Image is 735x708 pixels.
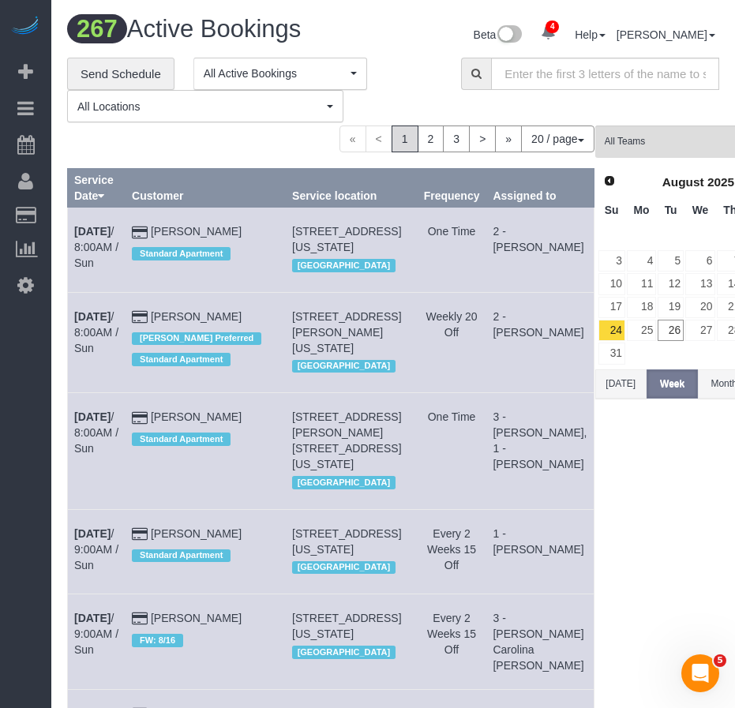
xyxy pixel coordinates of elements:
a: 26 [658,320,684,341]
button: All Locations [67,90,343,122]
td: Customer [126,393,286,509]
a: [DATE]/ 8:00AM / Sun [74,410,118,455]
a: 4 [627,250,656,272]
div: Location [292,255,411,275]
span: 1 [392,125,418,152]
a: 19 [658,297,684,318]
th: Customer [126,169,286,208]
span: [GEOGRAPHIC_DATA] [292,646,396,658]
span: All Active Bookings [204,66,347,81]
span: August [662,175,704,189]
span: 4 [546,21,559,33]
span: All Locations [77,99,323,114]
span: Prev [603,174,616,187]
a: 6 [685,250,715,272]
span: Monday [634,204,650,216]
span: Standard Apartment [132,353,231,365]
span: [STREET_ADDRESS][US_STATE] [292,527,401,556]
a: 3 [598,250,625,272]
img: New interface [496,25,522,46]
a: 27 [685,320,715,341]
a: 20 [685,297,715,318]
span: [GEOGRAPHIC_DATA] [292,259,396,272]
td: Frequency [417,292,486,392]
td: Service location [286,393,418,509]
span: 267 [67,14,127,43]
th: Service location [286,169,418,208]
span: Standard Apartment [132,433,231,445]
td: Frequency [417,393,486,509]
nav: Pagination navigation [339,125,594,152]
a: 11 [627,273,656,294]
td: Schedule date [68,393,126,509]
img: Automaid Logo [9,16,41,38]
a: 17 [598,297,625,318]
span: [GEOGRAPHIC_DATA] [292,360,396,373]
span: [GEOGRAPHIC_DATA] [292,561,396,574]
span: « [339,125,366,152]
td: Service location [286,208,418,292]
a: Help [575,28,606,41]
td: Assigned to [486,208,594,292]
b: [DATE] [74,225,111,238]
td: Service location [286,594,418,690]
td: Customer [126,594,286,690]
a: [PERSON_NAME] [151,612,242,624]
td: Service location [286,292,418,392]
a: [DATE]/ 9:00AM / Sun [74,612,118,656]
td: Assigned to [486,292,594,392]
th: Frequency [417,169,486,208]
td: Assigned to [486,393,594,509]
a: [PERSON_NAME] [151,410,242,423]
span: Wednesday [692,204,709,216]
a: [DATE]/ 8:00AM / Sun [74,225,118,269]
a: 24 [598,320,625,341]
span: [STREET_ADDRESS][PERSON_NAME] [STREET_ADDRESS][US_STATE] [292,410,401,470]
i: Credit Card Payment [132,312,148,323]
span: 5 [714,654,726,667]
b: [DATE] [74,612,111,624]
a: Beta [474,28,523,41]
i: Credit Card Payment [132,227,148,238]
span: [PERSON_NAME] Preferred [132,332,261,345]
span: Standard Apartment [132,247,231,260]
th: Assigned to [486,169,594,208]
input: Enter the first 3 letters of the name to search [491,58,719,90]
td: Schedule date [68,594,126,690]
a: [PERSON_NAME] [151,225,242,238]
iframe: Intercom live chat [681,654,719,692]
b: [DATE] [74,410,111,423]
a: [DATE]/ 8:00AM / Sun [74,310,118,354]
a: 10 [598,273,625,294]
span: Standard Apartment [132,549,231,562]
a: 25 [627,320,656,341]
b: [DATE] [74,310,111,323]
td: Frequency [417,208,486,292]
a: [PERSON_NAME] [151,527,242,540]
td: Schedule date [68,509,126,594]
a: 13 [685,273,715,294]
a: 4 [533,16,564,51]
span: Tuesday [665,204,677,216]
i: Credit Card Payment [132,413,148,424]
a: » [495,125,522,152]
span: [STREET_ADDRESS][US_STATE] [292,612,401,640]
span: [STREET_ADDRESS][US_STATE] [292,225,401,253]
a: [PERSON_NAME] [617,28,715,41]
td: Frequency [417,594,486,690]
a: Send Schedule [67,58,174,91]
div: Location [292,642,411,662]
span: FW: 8/16 [132,634,183,646]
td: Schedule date [68,292,126,392]
div: Location [292,472,411,493]
th: Service Date [68,169,126,208]
a: 12 [658,273,684,294]
td: Customer [126,208,286,292]
a: 5 [658,250,684,272]
span: [GEOGRAPHIC_DATA] [292,476,396,489]
td: Service location [286,509,418,594]
td: Assigned to [486,509,594,594]
i: Credit Card Payment [132,613,148,624]
span: [STREET_ADDRESS][PERSON_NAME][US_STATE] [292,310,401,354]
